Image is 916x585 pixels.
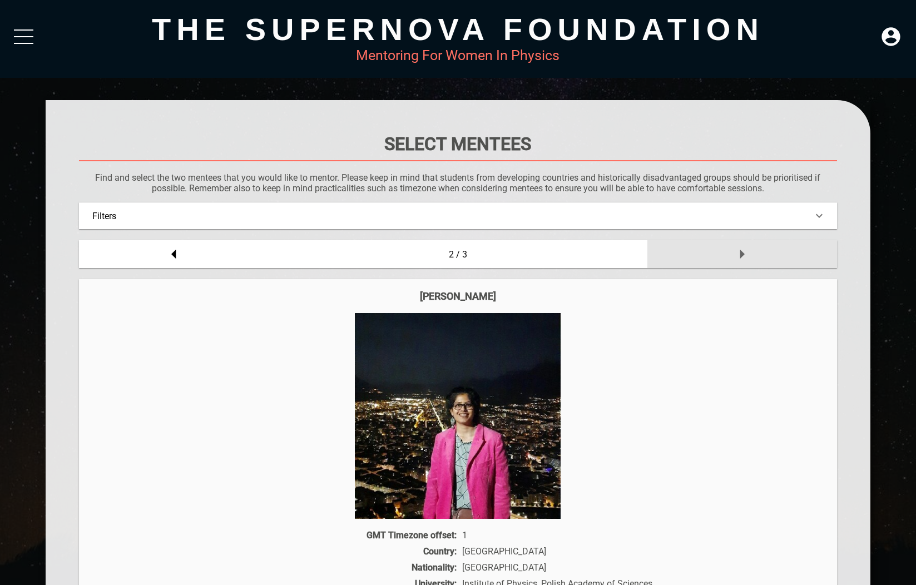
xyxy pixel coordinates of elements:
[459,546,826,557] div: [GEOGRAPHIC_DATA]
[269,240,647,268] div: 2 / 3
[79,172,836,194] p: Find and select the two mentees that you would like to mentor. Please keep in mind that students ...
[79,133,836,155] h1: Select Mentees
[46,11,870,47] div: The Supernova Foundation
[90,546,459,557] div: Country:
[92,211,823,221] div: Filters
[459,530,826,541] div: 1
[459,562,826,573] div: [GEOGRAPHIC_DATA]
[79,202,836,229] div: Filters
[90,562,459,573] div: Nationality:
[90,530,459,541] div: GMT Timezone offset:
[90,290,825,302] div: [PERSON_NAME]
[46,47,870,63] div: Mentoring For Women In Physics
